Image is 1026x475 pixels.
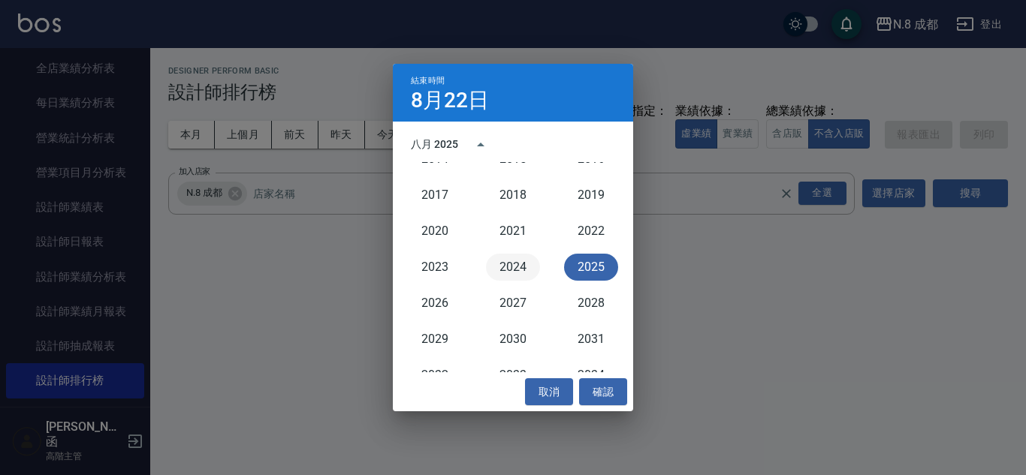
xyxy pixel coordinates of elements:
button: 2032 [408,362,462,389]
button: 2019 [564,182,618,209]
button: 2028 [564,290,618,317]
button: 2034 [564,362,618,389]
button: 2021 [486,218,540,245]
div: 八月 2025 [411,137,458,152]
button: 2033 [486,362,540,389]
button: 2029 [408,326,462,353]
button: 2027 [486,290,540,317]
button: 2020 [408,218,462,245]
button: 取消 [525,378,573,406]
button: 2031 [564,326,618,353]
button: 2022 [564,218,618,245]
button: 2023 [408,254,462,281]
button: 2030 [486,326,540,353]
button: 2018 [486,182,540,209]
button: 2025 [564,254,618,281]
button: 2017 [408,182,462,209]
button: 確認 [579,378,627,406]
h4: 8月22日 [411,92,489,110]
button: 2024 [486,254,540,281]
button: year view is open, switch to calendar view [463,127,499,163]
button: 2026 [408,290,462,317]
span: 結束時間 [411,76,445,86]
